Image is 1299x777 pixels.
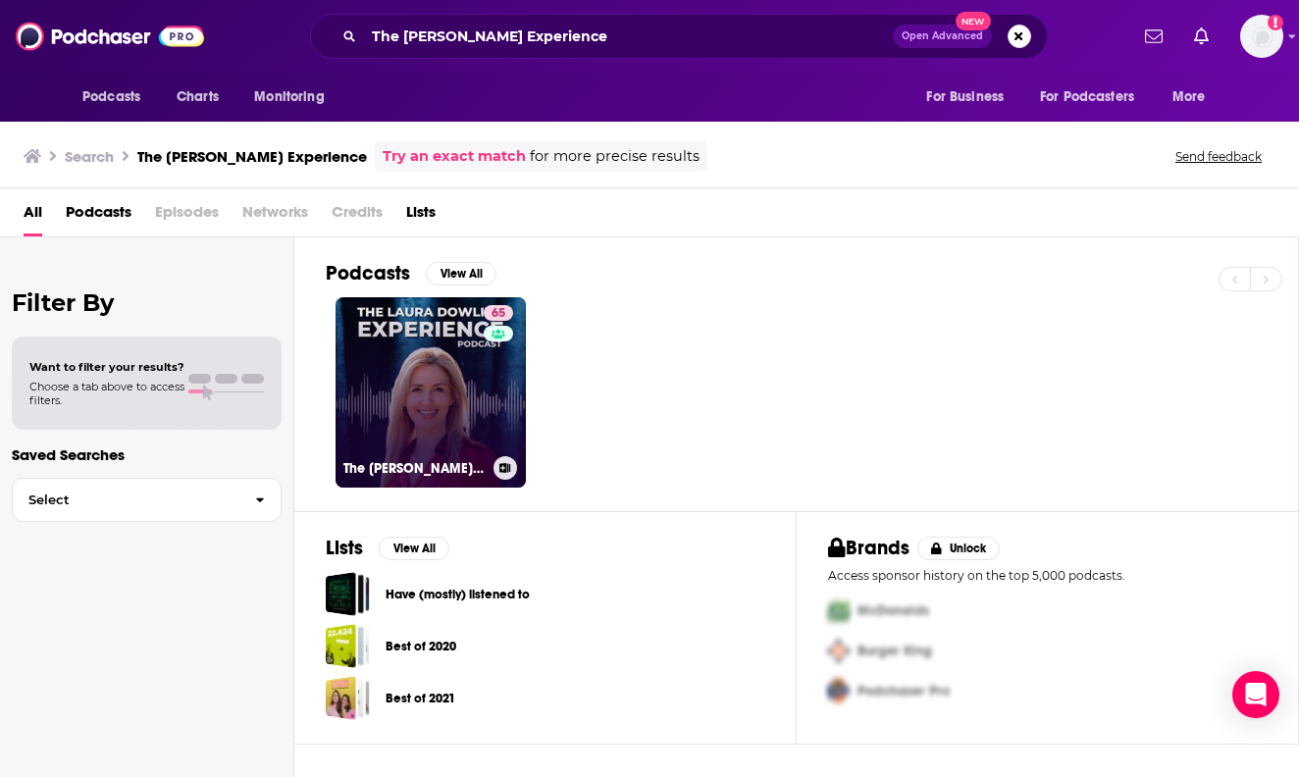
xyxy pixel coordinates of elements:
span: New [956,12,991,30]
a: Show notifications dropdown [1186,20,1217,53]
span: Open Advanced [902,31,983,41]
div: Search podcasts, credits, & more... [310,14,1048,59]
a: Have (mostly) listened to [386,584,530,605]
span: Credits [332,196,383,236]
a: Try an exact match [383,145,526,168]
h2: Podcasts [326,261,410,285]
h2: Lists [326,536,363,560]
span: Select [13,493,239,506]
div: Open Intercom Messenger [1232,671,1279,718]
span: Charts [177,83,219,111]
svg: Add a profile image [1268,15,1283,30]
img: First Pro Logo [820,591,857,631]
a: 65The [PERSON_NAME] Experience [336,297,526,488]
button: open menu [69,78,166,116]
a: 65 [484,305,513,321]
a: ListsView All [326,536,449,560]
a: PodcastsView All [326,261,496,285]
span: 65 [492,304,505,324]
button: open menu [1159,78,1230,116]
h2: Filter By [12,288,282,317]
span: For Business [926,83,1004,111]
h2: Brands [828,536,909,560]
p: Access sponsor history on the top 5,000 podcasts. [828,568,1267,583]
p: Saved Searches [12,445,282,464]
a: Podcasts [66,196,131,236]
span: Networks [242,196,308,236]
a: Have (mostly) listened to [326,572,370,616]
span: Choose a tab above to access filters. [29,380,184,407]
a: Best of 2020 [386,636,456,657]
input: Search podcasts, credits, & more... [364,21,893,52]
h3: The [PERSON_NAME] Experience [137,147,367,166]
button: Show profile menu [1240,15,1283,58]
img: Second Pro Logo [820,631,857,671]
span: Podcasts [82,83,140,111]
a: Show notifications dropdown [1137,20,1170,53]
img: Third Pro Logo [820,671,857,711]
a: All [24,196,42,236]
button: Send feedback [1169,148,1268,165]
a: Best of 2021 [386,688,455,709]
img: Podchaser - Follow, Share and Rate Podcasts [16,18,204,55]
span: Podchaser Pro [857,683,950,699]
button: open menu [912,78,1028,116]
img: User Profile [1240,15,1283,58]
span: Burger King [857,643,932,659]
button: View All [426,262,496,285]
h3: The [PERSON_NAME] Experience [343,460,486,477]
a: Best of 2021 [326,676,370,720]
span: McDonalds [857,602,929,619]
span: Monitoring [254,83,324,111]
span: More [1172,83,1206,111]
button: View All [379,537,449,560]
button: open menu [1027,78,1163,116]
span: Episodes [155,196,219,236]
h3: Search [65,147,114,166]
span: For Podcasters [1040,83,1134,111]
a: Best of 2020 [326,624,370,668]
button: open menu [240,78,349,116]
span: Want to filter your results? [29,360,184,374]
span: Logged in as sarahhallprinc [1240,15,1283,58]
button: Open AdvancedNew [893,25,992,48]
button: Unlock [917,537,1001,560]
span: for more precise results [530,145,700,168]
a: Charts [164,78,231,116]
a: Lists [406,196,436,236]
button: Select [12,478,282,522]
